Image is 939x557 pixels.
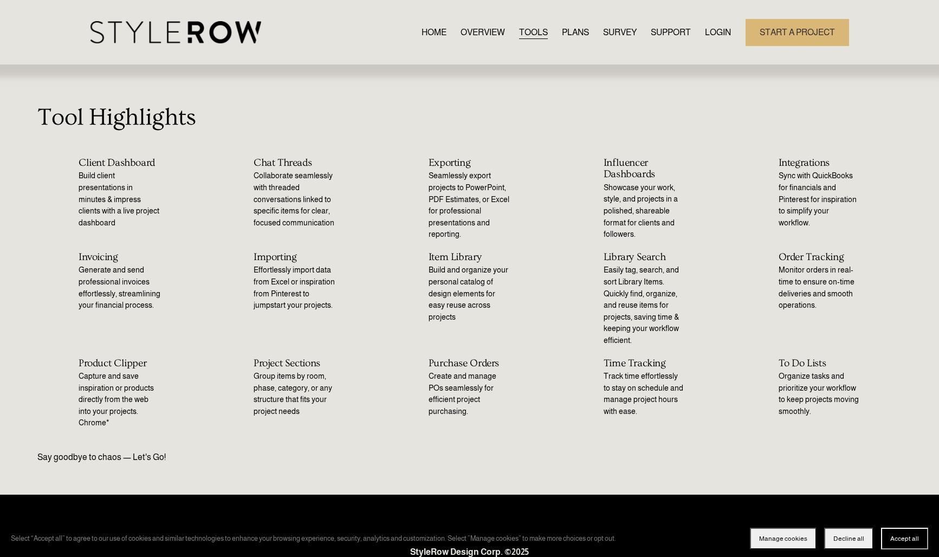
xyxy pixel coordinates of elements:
[519,25,548,40] a: TOOLS
[604,358,685,369] h2: Time Tracking
[604,182,685,241] p: Showcase your work, style, and projects in a polished, shareable format for clients and followers.
[11,533,616,543] p: Select “Accept all” to agree to our use of cookies and similar technologies to enhance your brows...
[779,170,860,229] p: Sync with QuickBooks for financials and Pinterest for inspiration to simplify your workflow.
[562,25,589,40] a: PLANS
[604,264,685,346] p: Easily tag, search, and sort Library Items. Quickly find, organize, and reuse items for projects,...
[429,358,510,369] h2: Purchase Orders
[79,358,160,369] h2: Product Clipper
[651,25,691,40] a: folder dropdown
[254,358,335,369] h2: Project Sections
[79,371,160,429] p: Capture and save inspiration or products directly from the web into your projects. Chrome*
[429,264,510,323] p: Build and organize your personal catalog of design elements for easy reuse across projects
[429,251,510,263] h2: Item Library
[79,157,160,169] h2: Client Dashboard
[604,157,685,180] h2: Influencer Dashboards
[603,25,637,40] a: SURVEY
[79,251,160,263] h2: Invoicing
[37,99,901,135] p: Tool Highlights
[759,535,807,542] span: Manage cookies
[254,264,335,311] p: Effortlessly import data from Excel or inspiration from Pinterest to jumpstart your projects.
[254,251,335,263] h2: Importing
[604,251,685,263] h2: Library Search
[779,251,860,263] h2: Order Tracking
[746,19,849,46] a: START A PROJECT
[779,358,860,369] h2: To Do Lists
[461,25,505,40] a: OVERVIEW
[254,371,335,417] p: Group items by room, phase, category, or any structure that fits your project needs
[79,264,160,311] p: Generate and send professional invoices effortlessly, streamlining your financial process.
[604,371,685,417] p: Track time effortlessly to stay on schedule and manage project hours with ease.
[254,157,335,169] h2: Chat Threads
[881,528,928,549] button: Accept all
[429,371,510,417] p: Create and manage POs seamlessly for efficient project purchasing.
[750,528,817,549] button: Manage cookies
[79,170,160,229] p: Build client presentations in minutes & impress clients with a live project dashboard
[779,371,860,417] p: Organize tasks and prioritize your workflow to keep projects moving smoothly.
[429,157,510,169] h2: Exporting
[90,21,261,43] img: StyleRow
[422,25,446,40] a: HOME
[890,535,919,542] span: Accept all
[254,170,335,229] p: Collaborate seamlessly with threaded conversations linked to specific items for clear, focused co...
[37,452,166,462] a: Say goodbye to chaos — Let's Go!
[779,264,860,311] p: Monitor orders in real-time to ensure on-time deliveries and smooth operations.
[779,157,860,169] h2: Integrations
[824,528,873,549] button: Decline all
[705,25,731,40] a: LOGIN
[833,535,864,542] span: Decline all
[429,170,510,241] p: Seamlessly export projects to PowerPoint, PDF Estimates, or Excel for professional presentations ...
[651,26,691,39] span: SUPPORT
